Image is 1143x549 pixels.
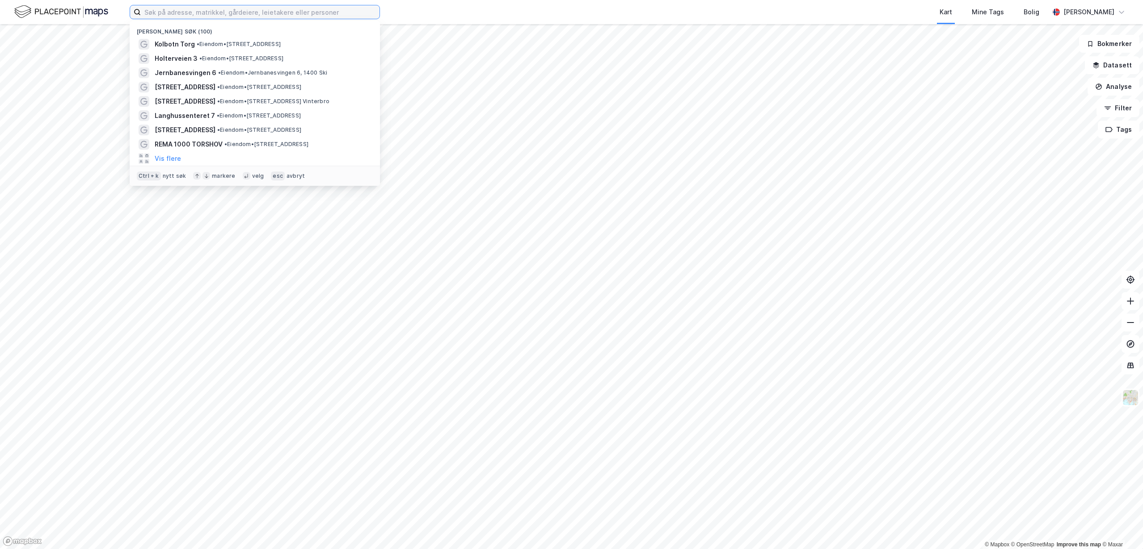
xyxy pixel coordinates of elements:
div: [PERSON_NAME] søk (100) [130,21,380,37]
a: Improve this map [1057,541,1101,548]
input: Søk på adresse, matrikkel, gårdeiere, leietakere eller personer [141,5,380,19]
div: avbryt [287,172,305,180]
span: Eiendom • [STREET_ADDRESS] [197,41,281,48]
button: Bokmerker [1079,35,1139,53]
span: [STREET_ADDRESS] [155,96,215,107]
span: • [217,84,220,90]
div: Mine Tags [972,7,1004,17]
span: Eiendom • [STREET_ADDRESS] [224,141,308,148]
img: Z [1122,389,1139,406]
span: Eiendom • [STREET_ADDRESS] [217,126,301,134]
button: Filter [1097,99,1139,117]
span: REMA 1000 TORSHOV [155,139,223,150]
div: velg [252,172,264,180]
div: Ctrl + k [137,172,161,180]
span: • [217,112,219,119]
div: Bolig [1024,7,1039,17]
span: • [217,98,220,105]
span: • [217,126,220,133]
a: Mapbox homepage [3,536,42,546]
span: Langhussenteret 7 [155,110,215,121]
button: Datasett [1085,56,1139,74]
div: Kontrollprogram for chat [1098,506,1143,549]
iframe: Chat Widget [1098,506,1143,549]
div: esc [271,172,285,180]
div: markere [212,172,235,180]
span: Eiendom • [STREET_ADDRESS] [199,55,283,62]
button: Tags [1098,121,1139,138]
span: • [199,55,202,62]
a: Mapbox [985,541,1009,548]
span: • [218,69,221,76]
div: nytt søk [163,172,186,180]
span: Kolbotn Torg [155,39,195,50]
span: [STREET_ADDRESS] [155,82,215,92]
span: Eiendom • Jernbanesvingen 6, 1400 Ski [218,69,327,76]
button: Vis flere [155,153,181,164]
div: Kart [940,7,952,17]
img: logo.f888ab2527a4732fd821a326f86c7f29.svg [14,4,108,20]
span: Holterveien 3 [155,53,198,64]
div: [PERSON_NAME] [1063,7,1114,17]
span: Jernbanesvingen 6 [155,67,216,78]
span: • [224,141,227,147]
span: Eiendom • [STREET_ADDRESS] [217,112,301,119]
button: Analyse [1088,78,1139,96]
span: Eiendom • [STREET_ADDRESS] Vinterbro [217,98,329,105]
span: • [197,41,199,47]
span: [STREET_ADDRESS] [155,125,215,135]
a: OpenStreetMap [1011,541,1054,548]
span: Eiendom • [STREET_ADDRESS] [217,84,301,91]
